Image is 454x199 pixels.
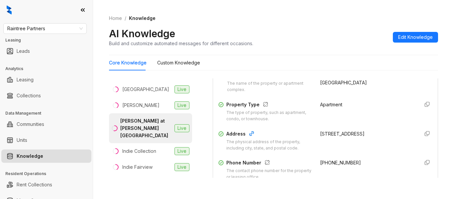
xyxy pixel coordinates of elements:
span: Live [174,101,189,109]
div: [PERSON_NAME] [122,102,160,109]
span: Apartment [320,102,342,107]
a: Units [17,134,27,147]
div: The physical address of the property, including city, state, and postal code. [226,139,312,151]
div: Build and customize automated messages for different occasions. [109,40,253,47]
div: Indie Fairview [122,163,153,171]
li: Collections [1,89,91,102]
div: [GEOGRAPHIC_DATA] [122,86,169,93]
span: Live [174,85,189,93]
div: Property Type [226,101,312,110]
a: Collections [17,89,41,102]
div: The name of the property or apartment complex. [227,80,312,93]
span: Live [174,163,189,171]
a: Rent Collections [17,178,52,191]
div: Phone Number [226,159,312,168]
img: logo [7,5,12,15]
div: Indie Collection [122,148,156,155]
a: Leads [17,45,30,58]
a: Communities [17,118,44,131]
li: Leasing [1,73,91,86]
li: Communities [1,118,91,131]
span: Live [174,147,189,155]
li: Leads [1,45,91,58]
h2: AI Knowledge [109,27,175,40]
a: Home [108,15,123,22]
div: [STREET_ADDRESS] [320,130,414,138]
li: / [125,15,126,22]
div: Custom Knowledge [157,59,200,66]
span: Knowledge [129,15,156,21]
span: Raintree Partners [7,24,83,34]
div: Address [226,130,312,139]
div: The type of property, such as apartment, condo, or townhouse. [226,110,312,122]
span: [PHONE_NUMBER] [320,160,361,165]
h3: Analytics [5,66,93,72]
div: The contact phone number for the property or leasing office. [226,168,312,180]
h3: Leasing [5,37,93,43]
li: Rent Collections [1,178,91,191]
div: Core Knowledge [109,59,147,66]
li: Units [1,134,91,147]
h3: Data Management [5,110,93,116]
h3: Resident Operations [5,171,93,177]
a: Leasing [17,73,34,86]
li: Knowledge [1,149,91,163]
button: Edit Knowledge [393,32,438,43]
span: Edit Knowledge [398,34,433,41]
div: [PERSON_NAME] at [PERSON_NAME][GEOGRAPHIC_DATA] [120,117,172,139]
span: Live [174,124,189,132]
a: Knowledge [17,149,43,163]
